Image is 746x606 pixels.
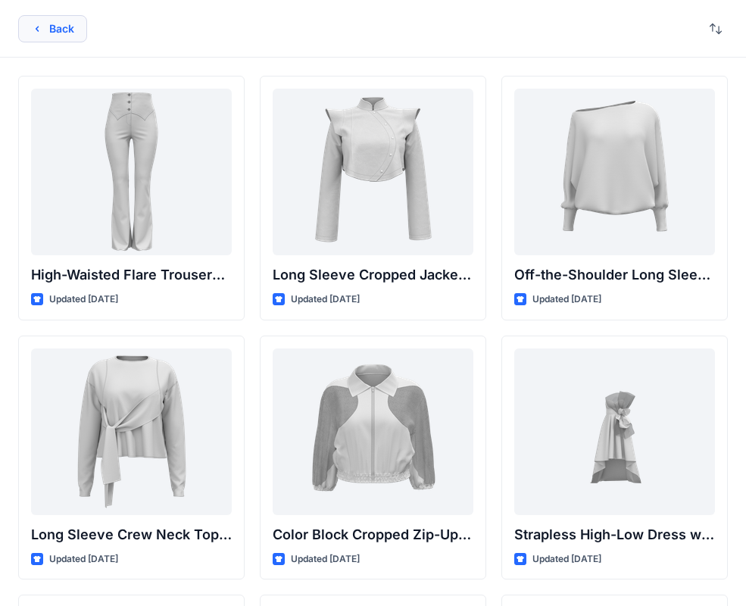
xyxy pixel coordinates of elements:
[291,551,360,567] p: Updated [DATE]
[514,348,715,515] a: Strapless High-Low Dress with Side Bow Detail
[31,348,232,515] a: Long Sleeve Crew Neck Top with Asymmetrical Tie Detail
[31,264,232,286] p: High-Waisted Flare Trousers with Button Detail
[273,524,473,545] p: Color Block Cropped Zip-Up Jacket with Sheer Sleeves
[31,524,232,545] p: Long Sleeve Crew Neck Top with Asymmetrical Tie Detail
[273,348,473,515] a: Color Block Cropped Zip-Up Jacket with Sheer Sleeves
[514,524,715,545] p: Strapless High-Low Dress with Side Bow Detail
[49,551,118,567] p: Updated [DATE]
[273,89,473,255] a: Long Sleeve Cropped Jacket with Mandarin Collar and Shoulder Detail
[18,15,87,42] button: Back
[291,292,360,308] p: Updated [DATE]
[532,551,601,567] p: Updated [DATE]
[514,89,715,255] a: Off-the-Shoulder Long Sleeve Top
[514,264,715,286] p: Off-the-Shoulder Long Sleeve Top
[532,292,601,308] p: Updated [DATE]
[49,292,118,308] p: Updated [DATE]
[31,89,232,255] a: High-Waisted Flare Trousers with Button Detail
[273,264,473,286] p: Long Sleeve Cropped Jacket with Mandarin Collar and Shoulder Detail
